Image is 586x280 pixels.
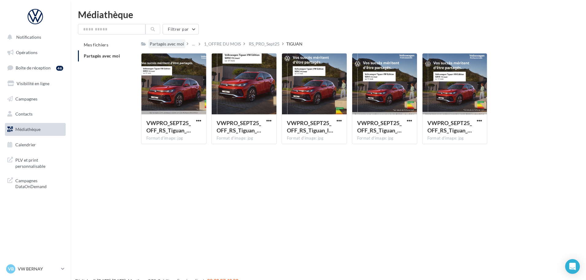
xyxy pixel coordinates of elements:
[249,41,280,47] div: RS_PRO_Sept25
[15,142,36,147] span: Calendrier
[16,34,41,40] span: Notifications
[4,123,67,136] a: Médiathèque
[56,66,63,71] div: 46
[4,153,67,172] a: PLV et print personnalisable
[4,31,64,44] button: Notifications
[15,111,33,116] span: Contacts
[4,174,67,192] a: Campagnes DataOnDemand
[357,136,412,141] div: Format d'image: jpg
[84,42,108,47] span: Mes fichiers
[15,127,40,132] span: Médiathèque
[4,138,67,151] a: Calendrier
[84,53,120,58] span: Partagés avec moi
[4,77,67,90] a: Visibilité en ligne
[5,263,66,275] a: VB VW BERNAY
[4,46,67,59] a: Opérations
[565,259,580,274] div: Open Intercom Messenger
[217,120,261,134] span: VWPRO_SEPT25_OFF_RS_Tiguan_STORY
[15,96,37,101] span: Campagnes
[286,41,303,47] div: TIGUAN
[287,136,342,141] div: Format d'image: jpg
[217,136,272,141] div: Format d'image: jpg
[15,176,63,190] span: Campagnes DataOnDemand
[4,61,67,74] a: Boîte de réception46
[4,93,67,105] a: Campagnes
[191,40,196,48] div: ...
[8,266,14,272] span: VB
[17,81,49,86] span: Visibilité en ligne
[146,120,191,134] span: VWPRO_SEPT25_OFF_RS_Tiguan_GMB
[357,120,402,134] span: VWPRO_SEPT25_OFF_RS_Tiguan_GMB_720x720px
[78,10,579,19] div: Médiathèque
[16,50,37,55] span: Opérations
[18,266,59,272] p: VW BERNAY
[427,120,472,134] span: VWPRO_SEPT25_OFF_RS_Tiguan_CARRE
[287,120,333,134] span: VWPRO_SEPT25_OFF_RS_Tiguan_INSTA
[427,136,482,141] div: Format d'image: jpg
[163,24,199,34] button: Filtrer par
[150,41,184,47] div: Partagés avec moi
[4,108,67,120] a: Contacts
[16,65,51,70] span: Boîte de réception
[146,136,201,141] div: Format d'image: jpg
[204,41,241,47] div: 1_OFFRE DU MOIS
[15,156,63,169] span: PLV et print personnalisable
